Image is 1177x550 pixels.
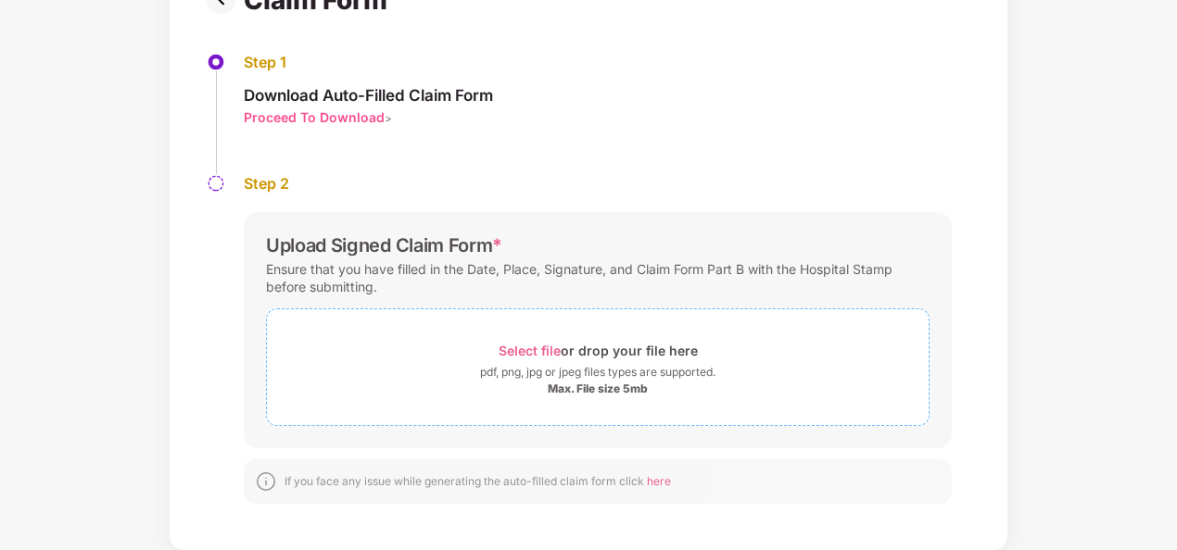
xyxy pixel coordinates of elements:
div: Max. File size 5mb [548,381,648,396]
span: > [385,111,392,125]
div: Step 1 [244,53,493,72]
div: Step 2 [244,174,952,194]
span: here [647,474,671,488]
div: or drop your file here [499,338,698,363]
div: Download Auto-Filled Claim Form [244,85,493,106]
div: If you face any issue while generating the auto-filled claim form click [285,474,671,489]
div: Ensure that you have filled in the Date, Place, Signature, and Claim Form Part B with the Hospita... [266,256,930,299]
img: svg+xml;base64,PHN2ZyBpZD0iU3RlcC1BY3RpdmUtMzJ4MzIiIHhtbG5zPSJodHRwOi8vd3d3LnczLm9yZy8yMDAwL3N2Zy... [207,53,225,71]
div: pdf, png, jpg or jpeg files types are supported. [480,363,715,381]
div: Upload Signed Claim Form [266,234,502,256]
img: svg+xml;base64,PHN2ZyBpZD0iSW5mb18tXzMyeDMyIiBkYXRhLW5hbWU9IkluZm8gLSAzMngzMiIgeG1sbnM9Imh0dHA6Ly... [255,470,277,493]
span: Select fileor drop your file herepdf, png, jpg or jpeg files types are supported.Max. File size 5mb [267,323,929,411]
div: Proceed To Download [244,108,385,126]
img: svg+xml;base64,PHN2ZyBpZD0iU3RlcC1QZW5kaW5nLTMyeDMyIiB4bWxucz0iaHR0cDovL3d3dy53My5vcmcvMjAwMC9zdm... [207,174,225,193]
span: Select file [499,343,561,358]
